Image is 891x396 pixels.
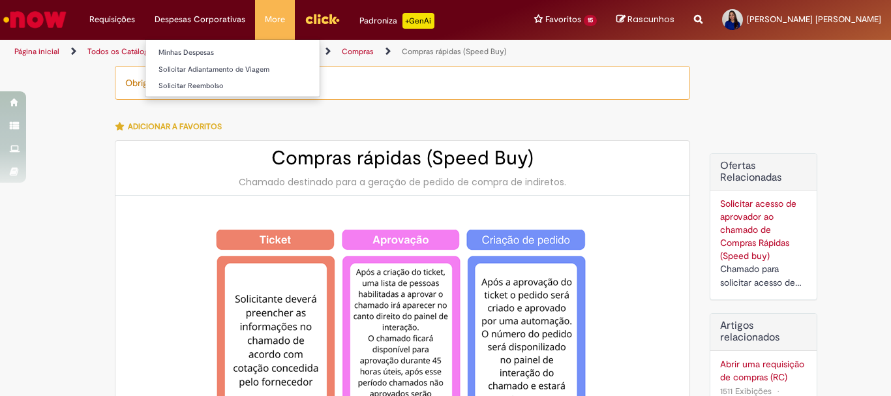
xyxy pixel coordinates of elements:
[115,113,229,140] button: Adicionar a Favoritos
[145,79,320,93] a: Solicitar Reembolso
[155,13,245,26] span: Despesas Corporativas
[342,46,374,57] a: Compras
[145,46,320,60] a: Minhas Despesas
[402,46,507,57] a: Compras rápidas (Speed Buy)
[402,13,434,29] p: +GenAi
[616,14,674,26] a: Rascunhos
[87,46,157,57] a: Todos os Catálogos
[89,13,135,26] span: Requisições
[145,39,320,97] ul: Despesas Corporativas
[145,63,320,77] a: Solicitar Adiantamento de Viagem
[14,46,59,57] a: Página inicial
[545,13,581,26] span: Favoritos
[305,9,340,29] img: click_logo_yellow_360x200.png
[128,147,676,169] h2: Compras rápidas (Speed Buy)
[720,160,807,183] h2: Ofertas Relacionadas
[359,13,434,29] div: Padroniza
[128,175,676,189] div: Chamado destinado para a geração de pedido de compra de indiretos.
[720,198,796,262] a: Solicitar acesso de aprovador ao chamado de Compras Rápidas (Speed buy)
[710,153,817,300] div: Ofertas Relacionadas
[128,121,222,132] span: Adicionar a Favoritos
[627,13,674,25] span: Rascunhos
[584,15,597,26] span: 15
[265,13,285,26] span: More
[720,358,807,384] a: Abrir uma requisição de compras (RC)
[720,262,807,290] div: Chamado para solicitar acesso de aprovador ao ticket de Speed buy
[1,7,68,33] img: ServiceNow
[747,14,881,25] span: [PERSON_NAME] [PERSON_NAME]
[720,320,807,343] h3: Artigos relacionados
[10,40,584,64] ul: Trilhas de página
[115,66,690,100] div: Obrigatório um anexo.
